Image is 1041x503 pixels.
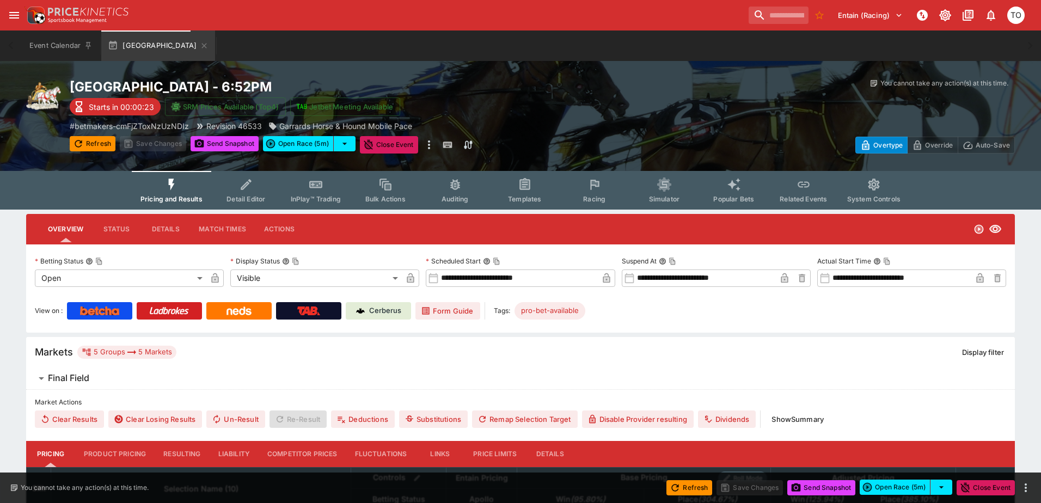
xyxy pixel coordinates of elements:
[981,5,1001,25] button: Notifications
[35,302,63,320] label: View on :
[24,4,46,26] img: PriceKinetics Logo
[464,441,525,467] button: Price Limits
[334,136,356,151] button: select merge strategy
[360,136,418,154] button: Close Event
[290,97,400,116] button: Jetbet Meeting Available
[483,257,491,265] button: Scheduled StartCopy To Clipboard
[291,195,341,203] span: InPlay™ Trading
[346,302,411,320] a: Cerberus
[957,480,1015,495] button: Close Event
[582,410,694,428] button: Disable Provider resulting
[296,101,307,112] img: jetbet-logo.svg
[399,410,468,428] button: Substitutions
[35,256,83,266] p: Betting Status
[270,410,327,428] span: Re-Result
[155,441,209,467] button: Resulting
[149,306,189,315] img: Ladbrokes
[108,410,202,428] button: Clear Losing Results
[230,269,402,287] div: Visible
[410,471,424,485] button: Bulk edit
[263,136,334,151] button: Open Race (5m)
[883,257,891,265] button: Copy To Clipboard
[26,441,75,467] button: Pricing
[259,441,346,467] button: Competitor Prices
[365,195,406,203] span: Bulk Actions
[811,7,828,24] button: No Bookmarks
[190,216,255,242] button: Match Times
[913,5,932,25] button: NOT Connected to PK
[132,171,909,210] div: Event type filters
[935,5,955,25] button: Toggle light/dark mode
[206,410,265,428] button: Un-Result
[817,256,871,266] p: Actual Start Time
[873,257,881,265] button: Actual Start TimeCopy To Clipboard
[749,7,809,24] input: search
[70,136,115,151] button: Refresh
[442,195,468,203] span: Auditing
[583,195,605,203] span: Racing
[263,136,356,151] div: split button
[282,257,290,265] button: Display StatusCopy To Clipboard
[48,372,89,384] h6: Final Field
[356,306,365,315] img: Cerberus
[855,137,908,154] button: Overtype
[206,120,262,132] p: Revision 46533
[880,78,1008,88] p: You cannot take any action(s) at this time.
[622,256,657,266] p: Suspend At
[446,467,517,488] th: Entain Pricing
[787,480,855,495] button: Send Snapshot
[165,97,286,116] button: SRM Prices Available (Top4)
[1007,7,1025,24] div: Thomas OConnor
[39,216,92,242] button: Overview
[297,306,320,315] img: TabNZ
[279,120,412,132] p: Garrards Horse & Hound Mobile Pace
[515,302,585,320] div: Betting Target: cerberus
[70,120,189,132] p: Copy To Clipboard
[666,480,712,495] button: Refresh
[226,306,251,315] img: Neds
[95,257,103,265] button: Copy To Clipboard
[35,410,104,428] button: Clear Results
[780,195,827,203] span: Related Events
[48,18,107,23] img: Sportsbook Management
[89,101,154,113] p: Starts in 00:00:23
[351,467,446,488] th: Controls
[831,7,909,24] button: Select Tenant
[82,346,172,359] div: 5 Groups 5 Markets
[494,302,510,320] label: Tags:
[860,480,930,495] button: Open Race (5m)
[669,257,676,265] button: Copy To Clipboard
[873,139,903,151] p: Overtype
[415,441,464,467] button: Links
[493,257,500,265] button: Copy To Clipboard
[75,441,155,467] button: Product Pricing
[35,346,73,358] h5: Markets
[616,471,672,484] div: Base Pricing
[210,441,259,467] button: Liability
[973,224,984,235] svg: Open
[255,216,304,242] button: Actions
[26,367,1015,389] button: Final Field
[472,410,578,428] button: Remap Selection Target
[141,216,190,242] button: Details
[4,5,24,25] button: open drawer
[346,441,416,467] button: Fluctuations
[930,480,952,495] button: select merge strategy
[331,410,395,428] button: Deductions
[1019,481,1032,494] button: more
[101,30,215,61] button: [GEOGRAPHIC_DATA]
[515,305,585,316] span: pro-bet-available
[508,195,541,203] span: Templates
[85,257,93,265] button: Betting StatusCopy To Clipboard
[976,139,1010,151] p: Auto-Save
[226,195,265,203] span: Detail Editor
[35,269,206,287] div: Open
[48,8,128,16] img: PriceKinetics
[698,410,756,428] button: Dividends
[713,195,754,203] span: Popular Bets
[23,30,99,61] button: Event Calendar
[26,78,61,113] img: harness_racing.png
[525,441,574,467] button: Details
[70,78,542,95] h2: Copy To Clipboard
